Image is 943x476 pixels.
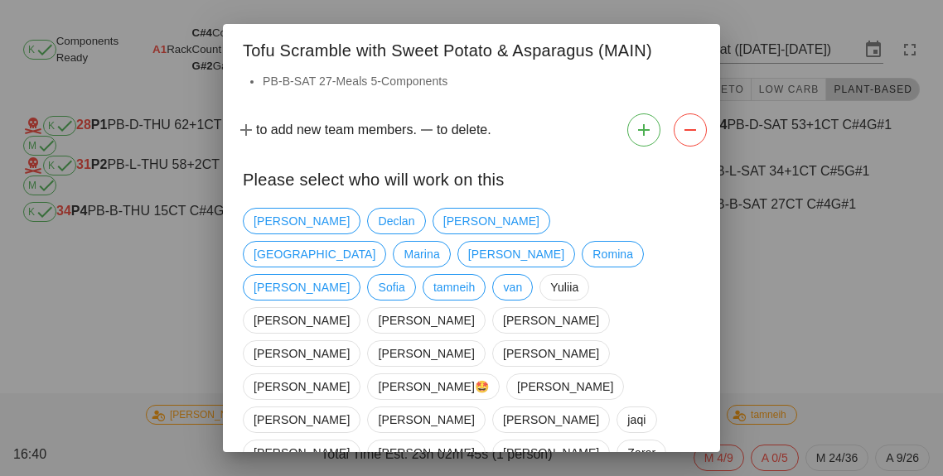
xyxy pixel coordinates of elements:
span: [PERSON_NAME] [254,308,350,333]
span: [PERSON_NAME] [378,407,474,432]
span: Romina [592,242,633,267]
span: [PERSON_NAME] [254,407,350,432]
span: tamneih [433,275,476,300]
span: [PERSON_NAME] [378,440,474,465]
span: [PERSON_NAME] [254,374,350,399]
span: Zarar [627,440,655,465]
span: [PERSON_NAME] [503,407,599,432]
span: van [503,275,522,300]
span: [PERSON_NAME] [443,209,539,233]
span: [GEOGRAPHIC_DATA] [254,242,375,267]
span: [PERSON_NAME]🤩 [378,374,489,399]
span: Declan [378,209,414,233]
span: Sofia [378,275,404,300]
span: [PERSON_NAME] [517,374,613,399]
span: [PERSON_NAME] [254,209,350,233]
span: [PERSON_NAME] [254,440,350,465]
span: [PERSON_NAME] [378,341,474,366]
span: [PERSON_NAME] [378,308,474,333]
div: Tofu Scramble with Sweet Potato & Asparagus (MAIN) [223,24,720,72]
span: jaqi [627,407,646,432]
span: [PERSON_NAME] [254,275,350,300]
div: Please select who will work on this [223,153,720,201]
span: [PERSON_NAME] [468,242,564,267]
div: to add new team members. to delete. [223,107,720,153]
span: Yuliia [550,275,578,300]
span: [PERSON_NAME] [503,341,599,366]
span: [PERSON_NAME] [503,308,599,333]
span: Marina [404,242,439,267]
li: PB-B-SAT 27-Meals 5-Components [263,72,700,90]
span: [PERSON_NAME] [503,440,599,465]
span: [PERSON_NAME] [254,341,350,366]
